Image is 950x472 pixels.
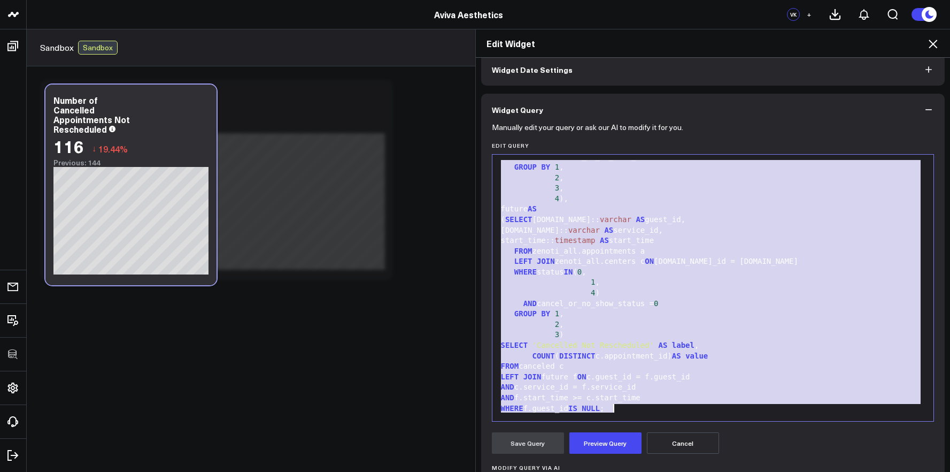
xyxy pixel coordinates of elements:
span: 3 [555,330,559,339]
div: future f c.guest_id = f.guest_id [498,372,929,383]
div: future [498,204,929,215]
span: 3 [555,184,559,192]
span: LEFT [514,257,532,265]
div: ) [498,330,929,340]
div: ( c.appointment_id) [498,351,929,362]
span: 'Cancelled Not Rescheduled' [532,341,654,349]
span: 4 [555,194,559,203]
button: + [802,8,815,21]
button: Save Query [492,432,564,454]
span: JOIN [537,257,555,265]
span: AS [659,341,668,349]
button: Cancel [647,432,719,454]
label: Edit Query [492,142,934,149]
span: AND [523,299,537,308]
span: AS [600,236,609,245]
div: zenoti_all.appointments a [498,246,929,257]
div: , [498,319,929,330]
span: AND [501,383,514,391]
span: NULL [582,404,600,413]
div: [DOMAIN_NAME]:: service_id, [498,225,929,236]
span: varchar [600,215,631,224]
span: 4 [591,288,595,297]
span: Widget Date Settings [492,65,573,74]
span: BY [541,309,550,318]
span: 1 [591,278,595,286]
h2: Edit Widget [486,37,940,49]
div: , [498,162,929,173]
span: timestamp [555,236,596,245]
div: zenoti_all.centers c [DOMAIN_NAME]_id = [DOMAIN_NAME] [498,256,929,267]
div: ( [DOMAIN_NAME]:: guest_id, [498,215,929,225]
div: , [498,173,929,184]
span: FROM [501,362,519,370]
span: FROM [514,247,532,255]
span: 1 [555,309,559,318]
span: SELECT [501,341,528,349]
span: + [807,11,812,18]
span: AND [501,393,514,402]
div: , [498,183,929,194]
span: IS [568,404,577,413]
span: value [685,352,708,360]
div: VK [787,8,800,21]
div: cancel_or_no_show_status = [498,299,929,309]
button: Widget Date Settings [481,54,945,86]
button: Preview Query [569,432,642,454]
div: , [498,309,929,319]
span: 1 [555,163,559,171]
span: GROUP [514,163,537,171]
span: IN [564,268,573,276]
div: ), [498,194,929,204]
div: status ( , [498,267,929,278]
div: f.start_time >= c.start_time [498,393,929,404]
div: canceled c [498,361,929,372]
div: start_time:: start_time [498,235,929,246]
button: Widget Query [481,94,945,126]
span: label [672,341,694,349]
span: JOIN [523,372,542,381]
div: , [498,340,929,351]
span: GROUP [514,309,537,318]
div: ) [498,288,929,299]
span: SELECT [505,215,532,224]
a: Aviva Aesthetics [434,9,503,20]
span: BY [541,163,550,171]
p: Manually edit your query or ask our AI to modify it for you. [492,123,683,132]
div: c.service_id = f.service_id [498,382,929,393]
label: Modify Query via AI [492,465,934,471]
span: LEFT [501,372,519,381]
span: 2 [555,320,559,329]
span: WHERE [514,268,537,276]
span: WHERE [501,404,523,413]
div: , [498,277,929,288]
span: AS [528,204,537,213]
span: DISTINCT [559,352,595,360]
span: 0 [654,299,658,308]
span: varchar [568,226,600,234]
span: COUNT [532,352,555,360]
span: AS [604,226,613,234]
div: f.guest_id ; [498,404,929,414]
span: 0 [577,268,582,276]
span: ON [577,372,586,381]
span: AS [636,215,645,224]
span: ON [645,257,654,265]
span: Widget Query [492,105,543,114]
span: AS [672,352,681,360]
span: 2 [555,173,559,182]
